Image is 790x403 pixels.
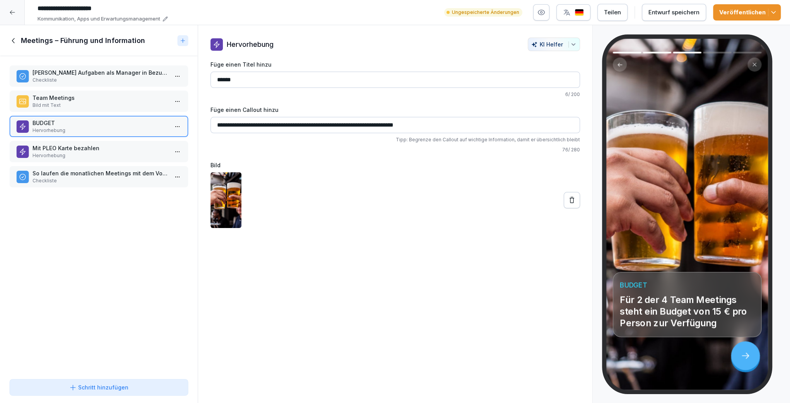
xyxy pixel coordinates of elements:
[9,91,188,112] div: Team MeetingsBild mit Text
[9,65,188,87] div: [PERSON_NAME] Aufgaben als Manager in Bezug auf die MeetingsCheckliste
[619,294,754,328] p: Für 2 der 4 Team Meetings steht ein Budget von 15 € pro Person zur Verfügung
[21,36,145,45] h1: Meetings – Führung und Information
[210,161,580,169] label: Bild
[32,144,168,152] p: Mit PLEO Karte bezahlen
[32,77,168,84] p: Checkliste
[648,8,699,17] div: Entwurf speichern
[528,38,580,51] button: KI Helfer
[531,41,576,48] div: KI Helfer
[597,4,628,21] button: Teilen
[210,60,580,69] label: Füge einen Titel hinzu
[69,383,128,391] div: Schritt hinzufügen
[575,9,584,16] img: de.svg
[32,127,168,134] p: Hervorhebung
[9,166,188,187] div: So laufen die monatlichen Meetings mit dem Vorgesetzten abCheckliste
[32,102,168,109] p: Bild mit Text
[32,169,168,177] p: So laufen die monatlichen Meetings mit dem Vorgesetzten ab
[210,172,241,228] img: p7993vgifqkhjnj93648ufbb.png
[9,379,188,396] button: Schritt hinzufügen
[32,152,168,159] p: Hervorhebung
[32,94,168,102] p: Team Meetings
[227,39,274,50] p: Hervorhebung
[619,281,754,290] h4: BUDGET
[210,146,580,153] p: 76 / 280
[32,119,168,127] p: BUDGET
[32,69,168,77] p: [PERSON_NAME] Aufgaben als Manager in Bezug auf die Meetings
[604,8,621,17] div: Teilen
[32,177,168,184] p: Checkliste
[719,8,775,17] div: Veröffentlichen
[210,136,580,143] p: Tipp: Begrenze den Callout auf wichtige Information, damit er übersichtlich bleibt
[9,116,188,137] div: BUDGETHervorhebung
[642,4,706,21] button: Entwurf speichern
[9,141,188,162] div: Mit PLEO Karte bezahlenHervorhebung
[210,106,580,114] label: Füge einen Callout hinzu
[38,15,160,23] p: Kommunikation, Apps und Erwartungsmanagement
[210,91,580,98] p: 6 / 200
[452,9,519,16] p: Ungespeicherte Änderungen
[713,4,781,21] button: Veröffentlichen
